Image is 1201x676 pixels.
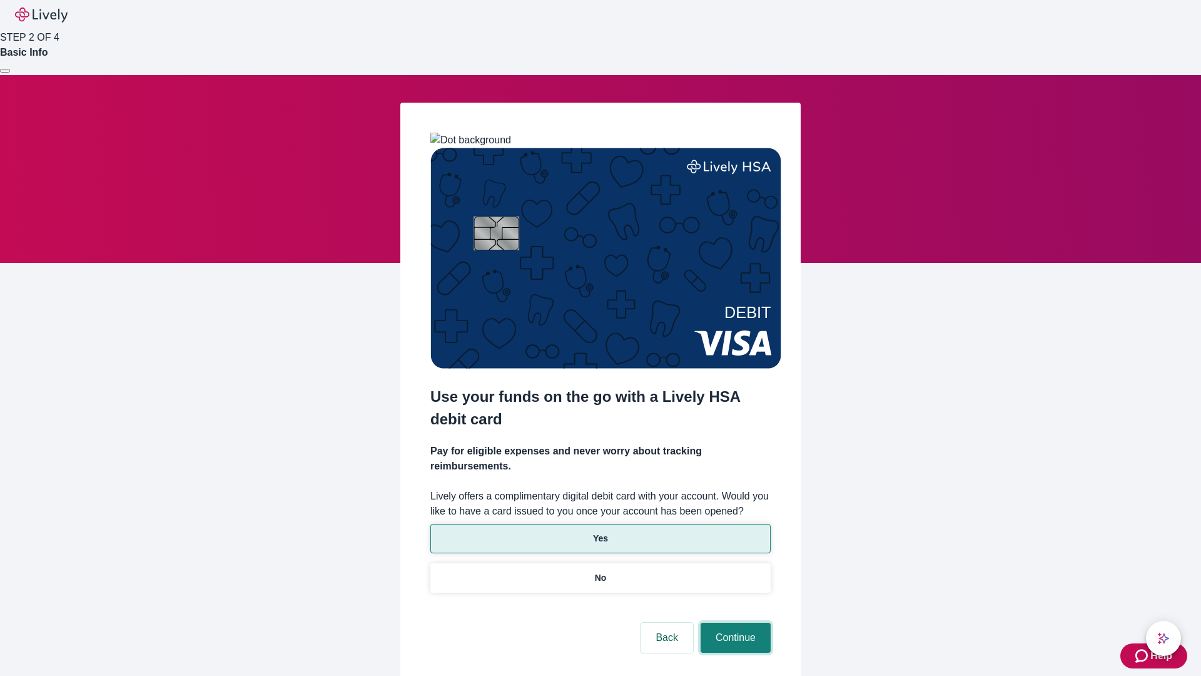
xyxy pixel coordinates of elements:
[1146,621,1181,656] button: chat
[593,532,608,545] p: Yes
[641,623,693,653] button: Back
[430,386,771,431] h2: Use your funds on the go with a Lively HSA debit card
[1120,643,1187,668] button: Zendesk support iconHelp
[1150,648,1172,663] span: Help
[430,489,771,519] label: Lively offers a complimentary digital debit card with your account. Would you like to have a card...
[15,8,68,23] img: Lively
[430,444,771,474] h4: Pay for eligible expenses and never worry about tracking reimbursements.
[430,563,771,593] button: No
[1135,648,1150,663] svg: Zendesk support icon
[701,623,771,653] button: Continue
[1157,632,1170,645] svg: Lively AI Assistant
[430,524,771,553] button: Yes
[595,571,607,585] p: No
[430,133,511,148] img: Dot background
[430,148,781,369] img: Debit card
